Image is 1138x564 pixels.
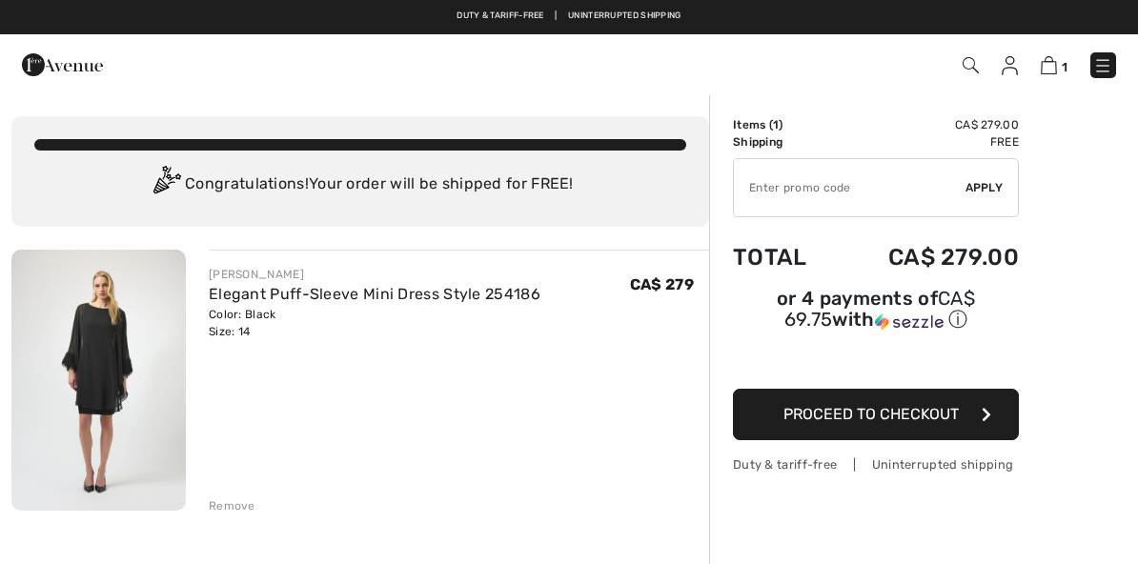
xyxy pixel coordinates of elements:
span: CA$ 279 [630,275,694,293]
div: Color: Black Size: 14 [209,306,540,340]
img: Elegant Puff-Sleeve Mini Dress Style 254186 [11,250,186,511]
span: 1 [1062,60,1067,74]
iframe: PayPal-paypal [733,339,1019,382]
div: Duty & tariff-free | Uninterrupted shipping [733,455,1019,473]
span: Proceed to Checkout [783,405,959,423]
td: CA$ 279.00 [836,225,1019,290]
div: Remove [209,497,255,514]
div: or 4 payments ofCA$ 69.75withSezzle Click to learn more about Sezzle [733,290,1019,339]
span: 1 [773,118,779,131]
a: 1 [1041,53,1067,76]
span: Apply [965,179,1004,196]
img: Shopping Bag [1041,56,1057,74]
td: Shipping [733,133,836,151]
a: Elegant Puff-Sleeve Mini Dress Style 254186 [209,285,540,303]
div: [PERSON_NAME] [209,266,540,283]
a: 1ère Avenue [22,54,103,72]
td: Total [733,225,836,290]
span: CA$ 69.75 [784,287,975,331]
div: or 4 payments of with [733,290,1019,332]
img: My Info [1002,56,1018,75]
td: Free [836,133,1019,151]
img: Congratulation2.svg [147,166,185,204]
img: 1ère Avenue [22,46,103,84]
td: Items ( ) [733,116,836,133]
div: Congratulations! Your order will be shipped for FREE! [34,166,686,204]
input: Promo code [734,159,965,216]
img: Menu [1093,56,1112,75]
img: Search [963,57,979,73]
img: Sezzle [875,313,944,331]
td: CA$ 279.00 [836,116,1019,133]
button: Proceed to Checkout [733,389,1019,440]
